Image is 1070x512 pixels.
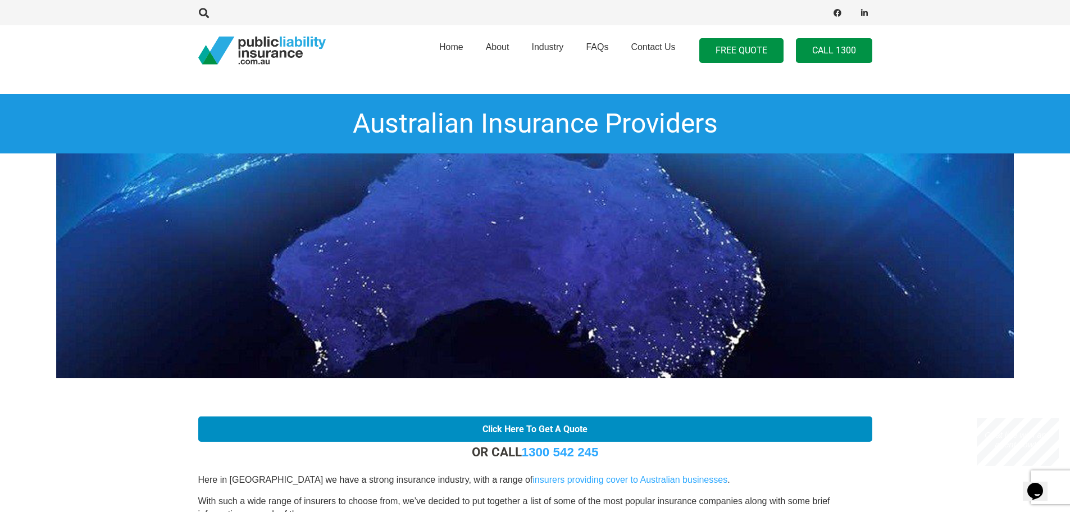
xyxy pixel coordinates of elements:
a: FREE QUOTE [699,38,784,64]
span: FAQs [586,42,608,52]
a: insurers providing cover to Australian businesses [532,475,727,484]
a: pli_logotransparent [198,37,326,65]
a: Industry [520,22,575,79]
span: Contact Us [631,42,675,52]
iframe: chat widget [977,418,1059,466]
a: 1300 542 245 [522,445,599,459]
a: Search [193,8,216,18]
a: About [475,22,521,79]
a: LinkedIn [857,5,872,21]
a: FAQs [575,22,620,79]
a: Home [428,22,475,79]
a: Click Here To Get A Quote [198,416,872,442]
img: Public Liability Insurance Australia [56,153,1014,378]
iframe: chat widget [1023,467,1059,501]
p: Here in [GEOGRAPHIC_DATA] we have a strong insurance industry, with a range of . [198,474,872,486]
a: Call 1300 [796,38,872,64]
strong: OR CALL [472,445,599,459]
span: Industry [531,42,563,52]
a: Facebook [830,5,845,21]
span: Home [439,42,463,52]
a: Contact Us [620,22,686,79]
span: About [486,42,509,52]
